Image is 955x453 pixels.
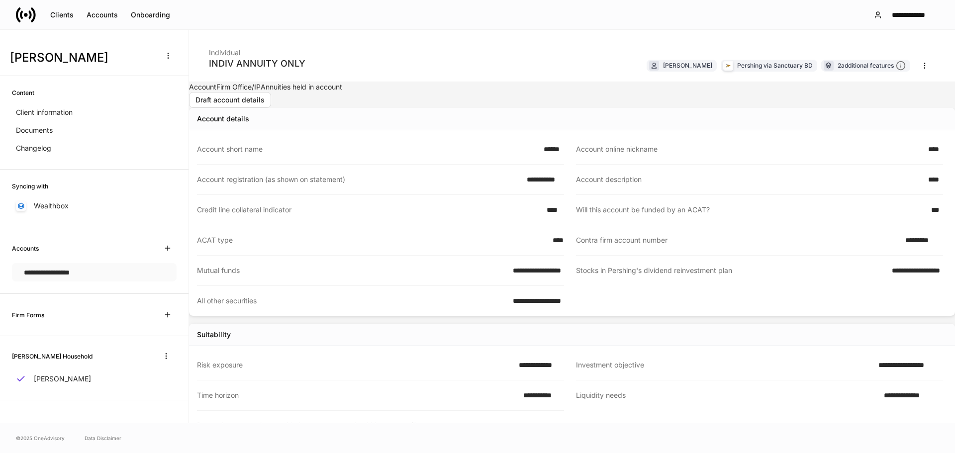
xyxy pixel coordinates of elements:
h3: [PERSON_NAME] [10,50,154,66]
button: Accounts [80,7,124,23]
p: Wealthbox [34,201,69,211]
span: © 2025 OneAdvisory [16,434,65,442]
div: All other securities [197,296,507,306]
h6: Firm Forms [12,310,44,320]
div: Clients [50,11,74,18]
div: Credit line collateral indicator [197,205,541,215]
a: [PERSON_NAME] [12,370,177,388]
div: Contra firm account number [576,235,899,245]
a: Changelog [12,139,177,157]
div: Risk exposure [197,360,513,370]
button: Clients [44,7,80,23]
p: Documents [16,125,53,135]
div: Draft account details [195,96,265,103]
div: Individual [209,42,305,58]
h6: Content [12,88,34,97]
div: Investment objective [576,360,872,370]
div: Stocks in Pershing's dividend reinvestment plan [576,266,886,276]
div: Time horizon [197,390,517,400]
div: Account online nickname [576,144,922,154]
a: Annuities held in account [261,83,342,91]
h6: [PERSON_NAME] Household [12,352,93,361]
div: Account description [576,175,922,184]
p: Client information [16,107,73,117]
a: Documents [12,121,177,139]
div: [PERSON_NAME] [663,61,712,70]
div: ACAT type [197,235,547,245]
div: Do you have any other outside investments we should be aware of? [197,421,513,441]
a: Data Disclaimer [85,434,121,442]
div: Account short name [197,144,538,154]
div: 2 additional features [838,61,906,71]
div: Mutual funds [197,266,507,275]
div: INDIV ANNUITY ONLY [209,58,305,70]
button: Onboarding [124,7,177,23]
div: Account details [197,114,249,124]
div: Account registration (as shown on statement) [197,175,521,184]
div: Onboarding [131,11,170,18]
a: Wealthbox [12,197,177,215]
a: Client information [12,103,177,121]
div: Pershing via Sanctuary BD [737,61,813,70]
div: Liquidity needs [576,390,878,401]
h6: Syncing with [12,181,48,191]
div: Accounts [87,11,118,18]
a: Account [189,83,216,91]
div: Will this account be funded by an ACAT? [576,205,925,215]
a: Firm Office/IP [216,83,261,91]
div: Suitability [197,330,231,340]
h6: Accounts [12,244,39,253]
p: Changelog [16,143,51,153]
button: Draft account details [189,92,271,108]
p: [PERSON_NAME] [34,374,91,384]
